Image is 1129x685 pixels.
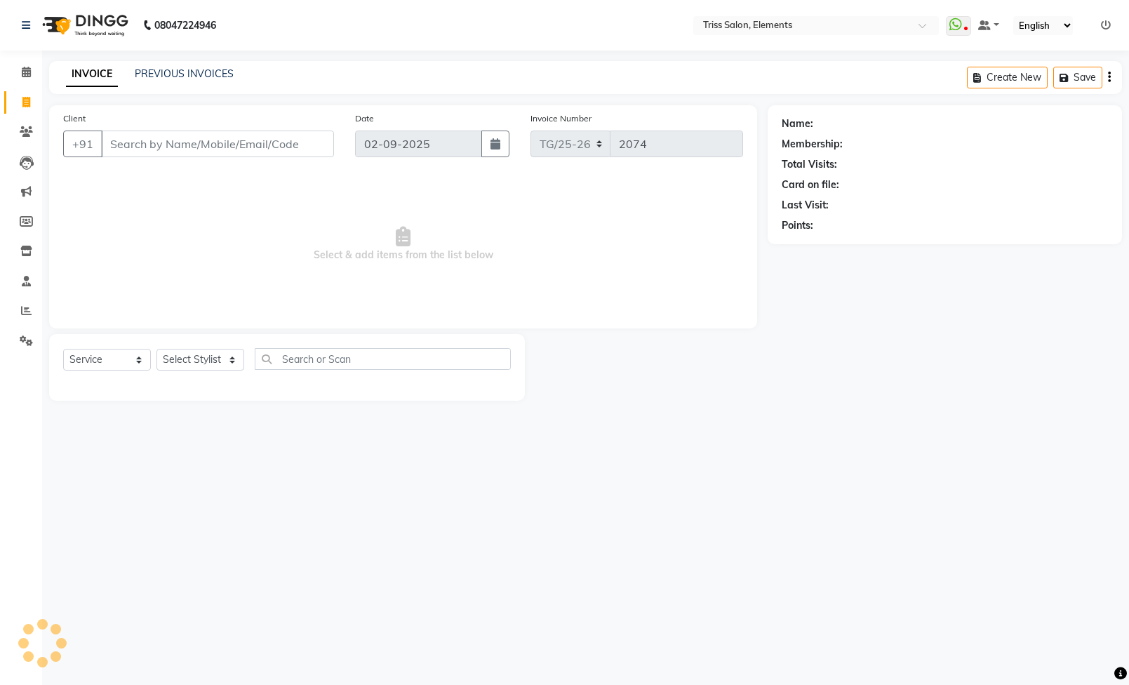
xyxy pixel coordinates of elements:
[355,112,374,125] label: Date
[782,178,839,192] div: Card on file:
[782,198,829,213] div: Last Visit:
[1053,67,1102,88] button: Save
[63,174,743,314] span: Select & add items from the list below
[66,62,118,87] a: INVOICE
[782,218,813,233] div: Points:
[135,67,234,80] a: PREVIOUS INVOICES
[530,112,592,125] label: Invoice Number
[63,112,86,125] label: Client
[782,117,813,131] div: Name:
[63,131,102,157] button: +91
[101,131,334,157] input: Search by Name/Mobile/Email/Code
[154,6,216,45] b: 08047224946
[36,6,132,45] img: logo
[782,157,837,172] div: Total Visits:
[782,137,843,152] div: Membership:
[967,67,1048,88] button: Create New
[255,348,511,370] input: Search or Scan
